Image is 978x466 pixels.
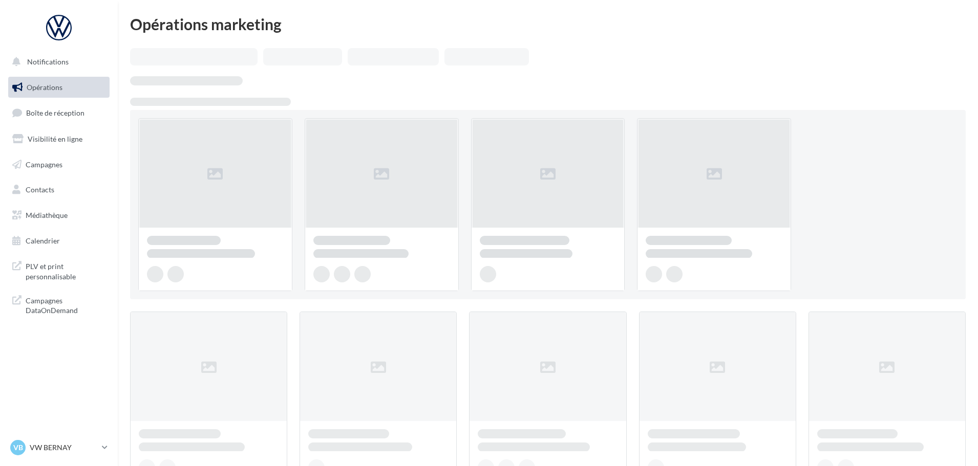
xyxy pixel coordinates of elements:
[6,102,112,124] a: Boîte de réception
[6,128,112,150] a: Visibilité en ligne
[28,135,82,143] span: Visibilité en ligne
[6,179,112,201] a: Contacts
[26,236,60,245] span: Calendrier
[13,442,23,453] span: VB
[8,438,110,457] a: VB VW BERNAY
[26,259,105,281] span: PLV et print personnalisable
[26,294,105,316] span: Campagnes DataOnDemand
[6,255,112,285] a: PLV et print personnalisable
[27,83,62,92] span: Opérations
[6,290,112,320] a: Campagnes DataOnDemand
[26,160,62,168] span: Campagnes
[26,211,68,219] span: Médiathèque
[26,185,54,194] span: Contacts
[130,16,966,32] div: Opérations marketing
[26,108,84,117] span: Boîte de réception
[6,230,112,252] a: Calendrier
[6,154,112,175] a: Campagnes
[6,205,112,226] a: Médiathèque
[27,57,69,66] span: Notifications
[6,77,112,98] a: Opérations
[30,442,98,453] p: VW BERNAY
[6,51,108,73] button: Notifications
